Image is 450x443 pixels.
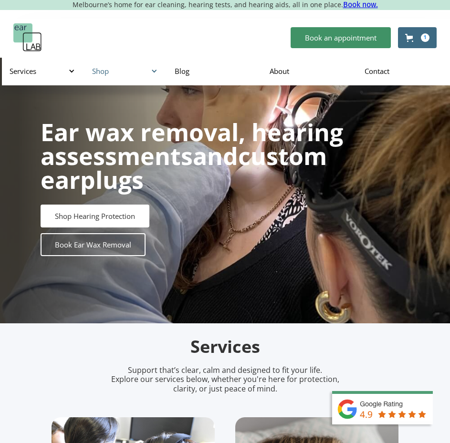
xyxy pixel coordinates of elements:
[41,116,343,172] strong: Ear wax removal, hearing assessments
[421,33,429,42] div: 1
[41,233,146,256] a: Book Ear Wax Removal
[398,27,437,48] a: Open cart containing 1 items
[13,23,42,52] a: home
[52,336,399,358] h2: Services
[167,57,262,85] a: Blog
[99,366,352,393] p: Support that’s clear, calm and designed to fit your life. Explore our services below, whether you...
[262,57,357,85] a: About
[291,27,391,48] a: Book an appointment
[41,205,149,227] a: Shop Hearing Protection
[41,120,409,192] h1: and
[92,66,156,76] div: Shop
[41,140,327,196] strong: custom earplugs
[2,57,84,85] div: Services
[10,66,73,76] div: Services
[84,57,167,85] div: Shop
